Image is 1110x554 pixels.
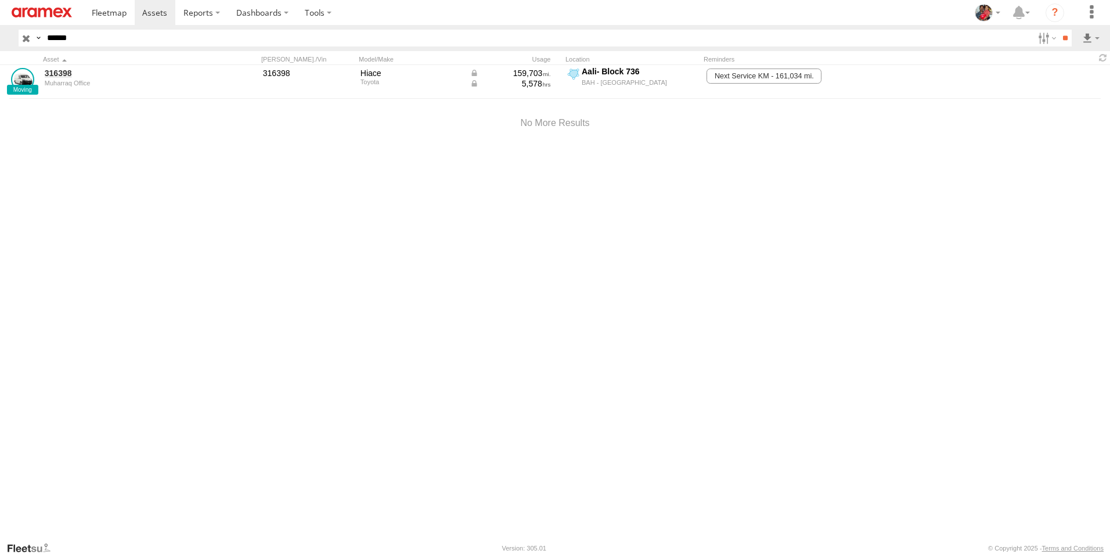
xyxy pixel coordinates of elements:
[11,68,34,91] a: View Asset Details
[361,78,462,85] div: Toyota
[707,69,821,84] span: Next Service KM - 161,034 mi.
[45,68,204,78] a: 316398
[6,542,60,554] a: Visit our Website
[470,78,551,89] div: Data from Vehicle CANbus
[361,68,462,78] div: Hiace
[34,30,43,46] label: Search Query
[263,68,352,78] div: 316398
[1096,52,1110,63] span: Refresh
[12,8,72,17] img: aramex-logo.svg
[971,4,1004,21] div: Moncy Varghese
[1081,30,1101,46] label: Export results as...
[704,55,889,63] div: Reminders
[261,55,354,63] div: [PERSON_NAME]./Vin
[359,55,463,63] div: Model/Make
[582,66,697,77] div: Aali- Block 736
[470,68,551,78] div: Data from Vehicle CANbus
[582,78,697,87] div: BAH - [GEOGRAPHIC_DATA]
[43,55,206,63] div: Click to Sort
[1033,30,1058,46] label: Search Filter Options
[45,80,204,87] div: undefined
[988,545,1104,552] div: © Copyright 2025 -
[1042,545,1104,552] a: Terms and Conditions
[468,55,561,63] div: Usage
[502,545,546,552] div: Version: 305.01
[1046,3,1064,22] i: ?
[565,66,699,98] label: Click to View Current Location
[565,55,699,63] div: Location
